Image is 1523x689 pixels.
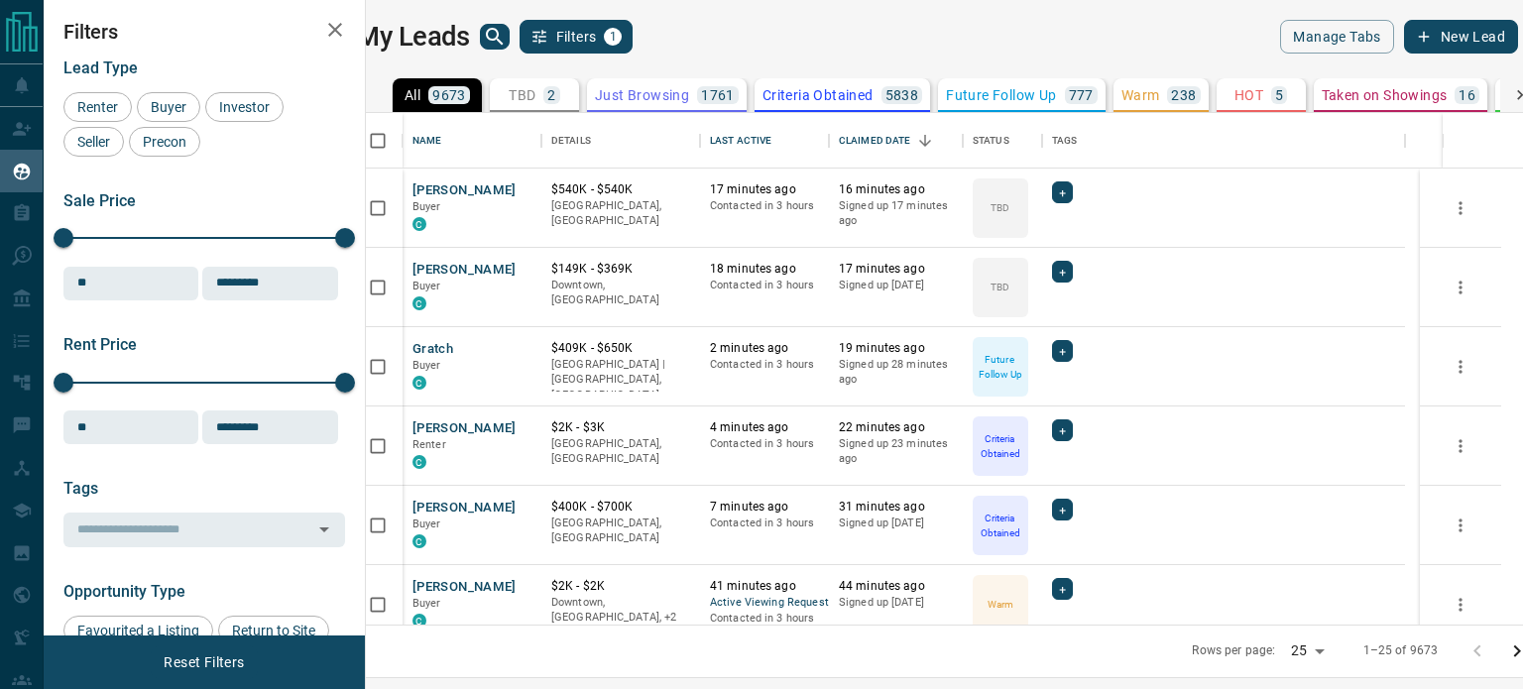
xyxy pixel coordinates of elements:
[988,597,1013,612] p: Warm
[1069,88,1094,102] p: 777
[509,88,535,102] p: TBD
[839,499,953,516] p: 31 minutes ago
[1459,88,1475,102] p: 16
[1283,636,1331,665] div: 25
[839,113,911,169] div: Claimed Date
[1275,88,1283,102] p: 5
[839,419,953,436] p: 22 minutes ago
[551,181,690,198] p: $540K - $540K
[1052,419,1073,441] div: +
[1052,499,1073,520] div: +
[1404,20,1518,54] button: New Lead
[1446,352,1475,382] button: more
[839,516,953,531] p: Signed up [DATE]
[551,595,690,626] p: West End, Toronto
[412,340,453,359] button: Gratch
[412,359,441,372] span: Buyer
[991,280,1009,294] p: TBD
[1234,88,1263,102] p: HOT
[63,191,136,210] span: Sale Price
[551,436,690,467] p: [GEOGRAPHIC_DATA], [GEOGRAPHIC_DATA]
[710,611,819,627] p: Contacted in 3 hours
[1171,88,1196,102] p: 238
[151,645,257,679] button: Reset Filters
[1052,340,1073,362] div: +
[839,261,953,278] p: 17 minutes ago
[1446,273,1475,302] button: more
[1363,642,1439,659] p: 1–25 of 9673
[480,24,510,50] button: search button
[412,499,517,517] button: [PERSON_NAME]
[710,436,819,452] p: Contacted in 3 hours
[412,438,446,451] span: Renter
[136,134,193,150] span: Precon
[412,296,426,310] div: condos.ca
[551,261,690,278] p: $149K - $369K
[137,92,200,122] div: Buyer
[63,479,98,498] span: Tags
[701,88,735,102] p: 1761
[412,217,426,231] div: condos.ca
[70,134,117,150] span: Seller
[1121,88,1160,102] p: Warm
[547,88,555,102] p: 2
[403,113,541,169] div: Name
[63,616,213,645] div: Favourited a Listing
[1059,420,1066,440] span: +
[551,113,591,169] div: Details
[1446,431,1475,461] button: more
[218,616,329,645] div: Return to Site
[1059,262,1066,282] span: +
[412,455,426,469] div: condos.ca
[1446,590,1475,620] button: more
[1322,88,1448,102] p: Taken on Showings
[975,511,1026,540] p: Criteria Obtained
[606,30,620,44] span: 1
[710,278,819,293] p: Contacted in 3 hours
[1280,20,1393,54] button: Manage Tabs
[975,352,1026,382] p: Future Follow Up
[63,58,138,77] span: Lead Type
[710,595,819,612] span: Active Viewing Request
[63,335,137,354] span: Rent Price
[520,20,634,54] button: Filters1
[839,340,953,357] p: 19 minutes ago
[973,113,1009,169] div: Status
[1052,113,1078,169] div: Tags
[710,499,819,516] p: 7 minutes ago
[710,357,819,373] p: Contacted in 3 hours
[710,516,819,531] p: Contacted in 3 hours
[412,517,441,530] span: Buyer
[700,113,829,169] div: Last Active
[839,436,953,467] p: Signed up 23 minutes ago
[63,127,124,157] div: Seller
[63,582,185,601] span: Opportunity Type
[710,181,819,198] p: 17 minutes ago
[1059,182,1066,202] span: +
[551,340,690,357] p: $409K - $650K
[839,578,953,595] p: 44 minutes ago
[710,419,819,436] p: 4 minutes ago
[839,595,953,611] p: Signed up [DATE]
[1059,341,1066,361] span: +
[412,578,517,597] button: [PERSON_NAME]
[144,99,193,115] span: Buyer
[205,92,284,122] div: Investor
[129,127,200,157] div: Precon
[70,623,206,638] span: Favourited a Listing
[551,198,690,229] p: [GEOGRAPHIC_DATA], [GEOGRAPHIC_DATA]
[911,127,939,155] button: Sort
[405,88,420,102] p: All
[551,578,690,595] p: $2K - $2K
[432,88,466,102] p: 9673
[551,419,690,436] p: $2K - $3K
[551,357,690,403] p: [GEOGRAPHIC_DATA] | [GEOGRAPHIC_DATA], [GEOGRAPHIC_DATA]
[1052,181,1073,203] div: +
[310,516,338,543] button: Open
[412,261,517,280] button: [PERSON_NAME]
[839,198,953,229] p: Signed up 17 minutes ago
[541,113,700,169] div: Details
[839,278,953,293] p: Signed up [DATE]
[991,200,1009,215] p: TBD
[710,261,819,278] p: 18 minutes ago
